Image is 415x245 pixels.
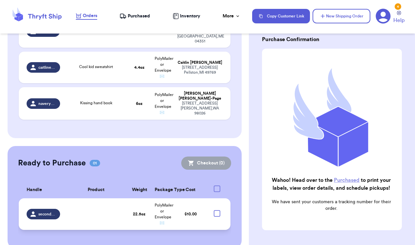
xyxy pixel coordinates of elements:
[267,176,395,192] h2: Wahoo! Head over to the to print your labels, view order details, and schedule pickups!
[90,160,100,166] span: 01
[155,93,173,114] span: PolyMailer or Envelope ✉️
[177,60,222,65] div: Caitlin [PERSON_NAME]
[393,11,404,24] a: Help
[155,57,173,78] span: PolyMailer or Envelope ✉️
[64,182,128,198] th: Product
[177,65,222,75] div: [STREET_ADDRESS] Pellston , MI 49769
[128,13,150,19] span: Purchased
[393,16,404,24] span: Help
[80,101,112,105] span: Kissing hand book
[313,9,370,23] button: New Shipping Order
[177,91,222,101] div: [PERSON_NAME] [PERSON_NAME]-Page
[134,65,144,69] strong: 4.4 oz
[223,13,240,19] div: More
[185,212,197,216] span: $ 10.00
[262,36,402,43] h3: Purchase Confirmation
[177,29,222,44] div: [STREET_ADDRESS] [GEOGRAPHIC_DATA] , ME 04351
[133,212,145,216] strong: 22.5 oz
[136,102,142,106] strong: 6 oz
[267,199,395,212] p: We have sent your customers a tracking number for their order.
[181,157,231,170] button: Checkout (0)
[334,178,360,183] a: Purchased
[177,101,222,116] div: [STREET_ADDRESS] [PERSON_NAME] , WA 98026
[252,9,310,23] button: Copy Customer Link
[128,182,151,198] th: Weight
[173,13,200,19] a: Inventory
[76,12,97,20] a: Orders
[27,186,42,193] span: Handle
[376,9,391,24] a: 4
[79,65,113,69] span: Cool kid sweatshirt
[18,158,86,168] h2: Ready to Purchase
[151,182,173,198] th: Package Type
[38,65,56,70] span: caitlinenathan
[38,211,56,217] span: secondhandsmailes
[180,13,200,19] span: Inventory
[173,182,207,198] th: Cost
[155,203,173,225] span: PolyMailer or Envelope ✉️
[395,3,401,10] div: 4
[120,13,150,19] a: Purchased
[38,101,56,106] span: naverypage
[83,12,97,19] span: Orders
